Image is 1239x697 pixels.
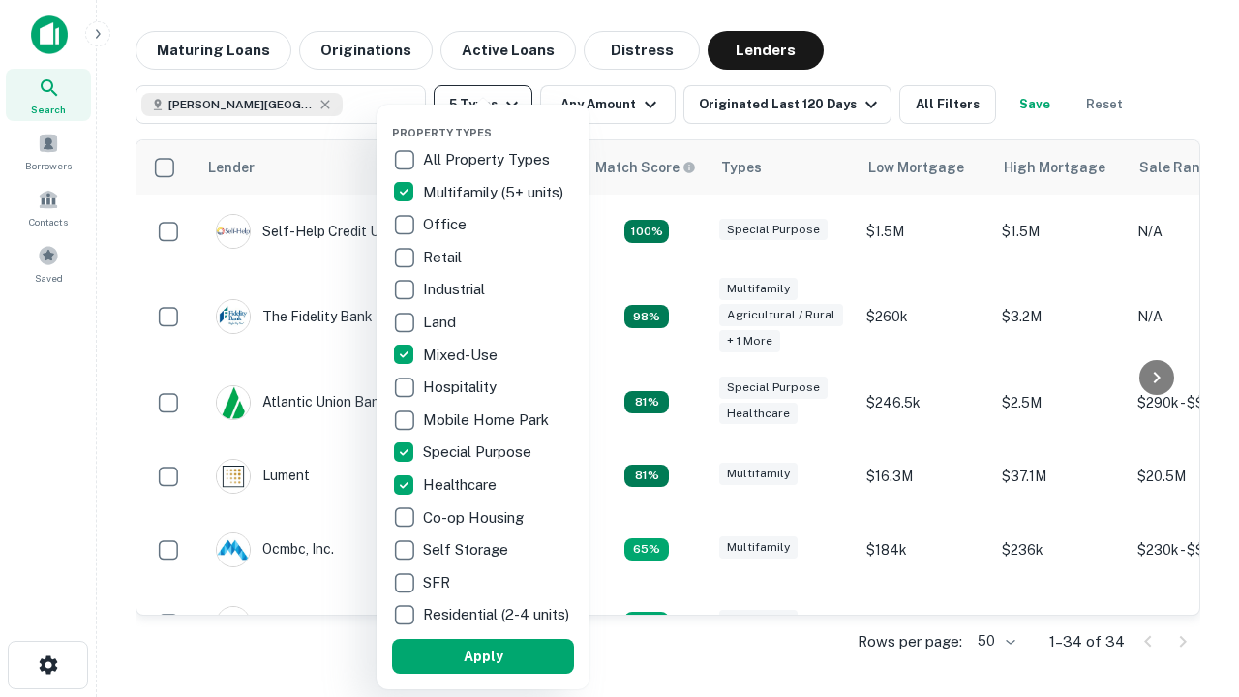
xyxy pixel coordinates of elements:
p: Hospitality [423,376,500,399]
p: Co-op Housing [423,506,528,530]
p: Mobile Home Park [423,409,553,432]
p: Special Purpose [423,440,535,464]
p: All Property Types [423,148,554,171]
p: SFR [423,571,454,594]
span: Property Types [392,127,492,138]
p: Self Storage [423,538,512,561]
p: Office [423,213,470,236]
p: Multifamily (5+ units) [423,181,567,204]
p: Retail [423,246,466,269]
p: Mixed-Use [423,344,501,367]
p: Land [423,311,460,334]
iframe: Chat Widget [1142,480,1239,573]
p: Residential (2-4 units) [423,603,573,626]
p: Healthcare [423,473,500,497]
p: Industrial [423,278,489,301]
button: Apply [392,639,574,674]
